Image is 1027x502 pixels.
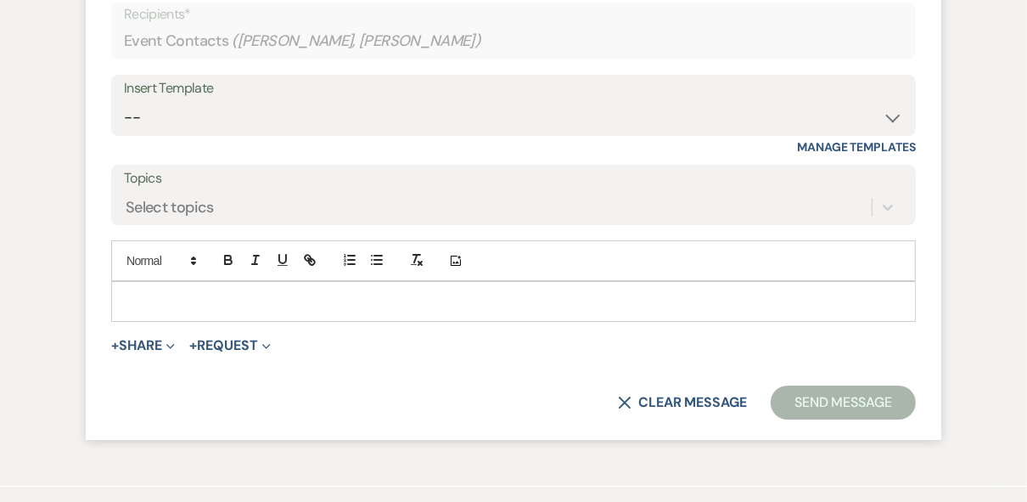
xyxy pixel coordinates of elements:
span: + [111,339,119,353]
button: Send Message [771,386,916,420]
p: Recipients* [124,3,903,25]
button: Request [190,339,271,353]
button: Share [111,339,175,353]
button: Clear message [618,396,747,409]
div: Select topics [126,195,214,218]
span: ( [PERSON_NAME], [PERSON_NAME] ) [232,30,481,53]
span: + [190,339,198,353]
label: Topics [124,166,903,191]
div: Event Contacts [124,25,903,58]
div: Insert Template [124,76,903,101]
a: Manage Templates [797,139,916,155]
